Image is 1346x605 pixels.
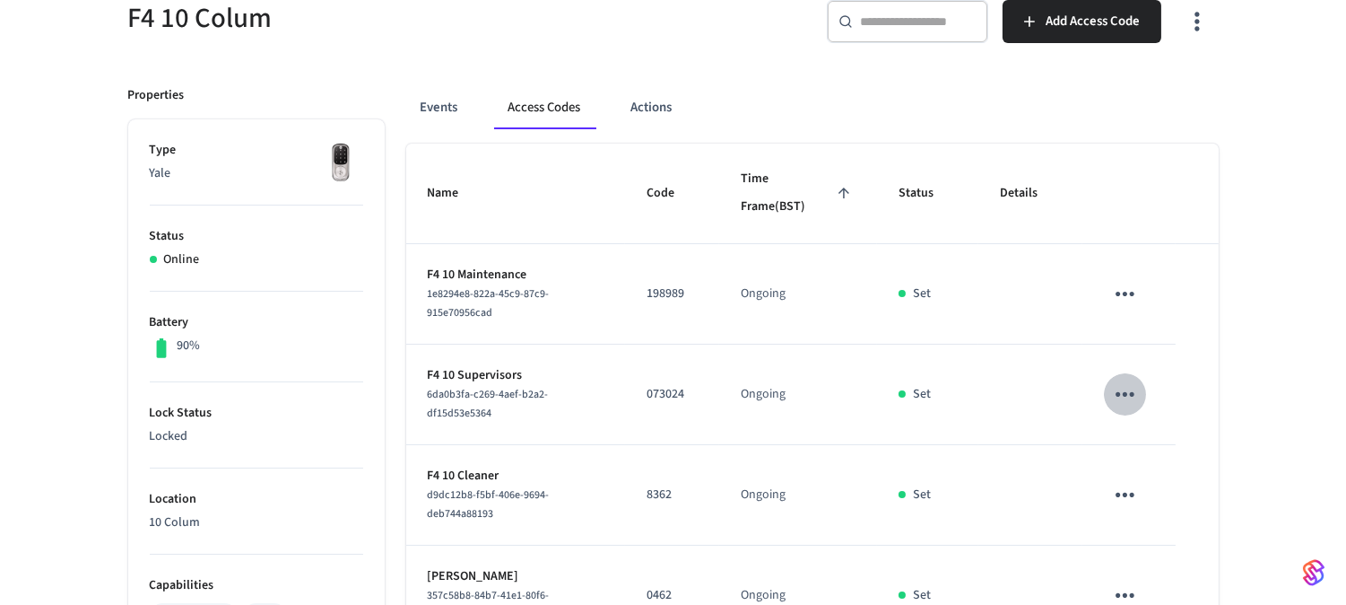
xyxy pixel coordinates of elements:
p: Lock Status [150,404,363,423]
p: Battery [150,313,363,332]
img: Yale Assure Touchscreen Wifi Smart Lock, Satin Nickel, Front [318,141,363,186]
button: Actions [617,86,687,129]
p: 0462 [647,586,698,605]
button: Access Codes [494,86,595,129]
span: Add Access Code [1046,10,1140,33]
span: d9dc12b8-f5bf-406e-9694-deb744a88193 [428,487,550,522]
p: 073024 [647,385,698,404]
td: Ongoing [719,244,877,345]
p: F4 10 Cleaner [428,467,604,486]
span: Details [1000,180,1061,207]
p: Set [913,385,931,404]
p: F4 10 Supervisors [428,366,604,385]
p: 198989 [647,285,698,303]
p: Status [150,227,363,246]
span: Time Frame(BST) [741,165,855,222]
p: Type [150,141,363,160]
span: Status [899,180,957,207]
td: Ongoing [719,345,877,445]
button: Events [406,86,473,129]
p: 8362 [647,486,698,504]
p: 90% [177,337,200,355]
p: 10 Colum [150,513,363,532]
p: F4 10 Maintenance [428,266,604,285]
span: 1e8294e8-822a-45c9-87c9-915e70956cad [428,286,550,320]
td: Ongoing [719,445,877,546]
p: Yale [150,164,363,183]
span: Code [647,180,698,207]
p: [PERSON_NAME] [428,567,604,586]
div: ant example [406,86,1219,129]
p: Locked [150,427,363,446]
p: Capabilities [150,576,363,595]
p: Location [150,490,363,509]
span: Name [428,180,482,207]
p: Set [913,285,931,303]
img: SeamLogoGradient.69752ec5.svg [1303,558,1324,587]
p: Properties [128,86,185,105]
p: Online [164,250,200,269]
span: 6da0b3fa-c269-4aef-b2a2-df15d53e5364 [428,387,549,421]
p: Set [913,586,931,605]
p: Set [913,486,931,504]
